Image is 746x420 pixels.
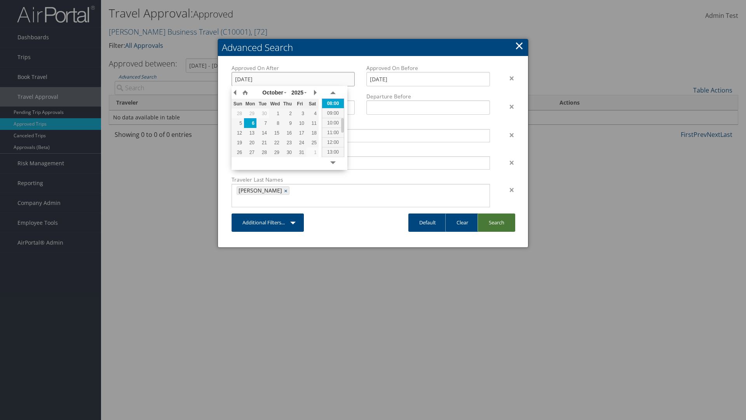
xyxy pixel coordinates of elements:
label: Traveler First Names [232,149,490,156]
div: 28 [256,149,269,156]
div: 23 [281,139,294,146]
div: 29 [244,110,256,117]
div: 14:00 [322,157,344,166]
div: 19 [232,139,244,146]
a: Default [408,213,447,232]
div: 13:00 [322,147,344,157]
div: 31 [294,149,306,156]
div: 6 [244,120,256,127]
div: 11 [306,120,319,127]
div: 20 [244,139,256,146]
div: 1 [269,110,281,117]
th: Mon [244,99,256,108]
label: Traveler Last Names [232,176,490,184]
div: 24 [294,139,306,146]
div: 1 [306,149,319,156]
div: 21 [256,139,269,146]
div: 29 [269,149,281,156]
div: 2 [281,110,294,117]
th: Tue [256,99,269,108]
th: Fri [294,99,306,108]
div: 7 [256,120,269,127]
span: October [262,89,283,96]
div: 09:00 [322,108,344,118]
div: 10 [294,120,306,127]
div: 5 [232,120,244,127]
div: × [496,185,520,194]
div: × [496,102,520,111]
div: 4 [306,110,319,117]
div: 3 [294,110,306,117]
div: 11:00 [322,128,344,137]
th: Wed [269,99,281,108]
div: 22 [269,139,281,146]
label: Approved On After [232,64,355,72]
th: Sat [306,99,319,108]
div: 30 [281,149,294,156]
div: 27 [244,149,256,156]
div: 8 [269,120,281,127]
div: 17 [294,129,306,136]
div: × [496,158,520,167]
a: Clear [445,213,479,232]
div: 18 [306,129,319,136]
div: 10:00 [322,118,344,128]
a: Close [515,38,524,53]
th: Sun [232,99,244,108]
div: × [496,130,520,140]
div: × [496,73,520,83]
span: 2025 [291,89,303,96]
div: 08:00 [322,98,344,108]
div: 9 [281,120,294,127]
a: Additional Filters... [232,213,304,232]
div: 14 [256,129,269,136]
th: Thu [281,99,294,108]
div: 26 [232,149,244,156]
label: Approved On Before [366,64,490,72]
div: 15 [269,129,281,136]
a: × [284,187,289,194]
h2: Advanced Search [218,39,528,56]
label: Departure Before [366,93,490,100]
span: [PERSON_NAME] [237,187,282,194]
div: 12 [232,129,244,136]
label: Destinations [232,121,490,129]
div: 12:00 [322,137,344,147]
div: 16 [281,129,294,136]
div: 30 [256,110,269,117]
a: Search [478,213,515,232]
div: 28 [232,110,244,117]
div: 25 [306,139,319,146]
div: 13 [244,129,256,136]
